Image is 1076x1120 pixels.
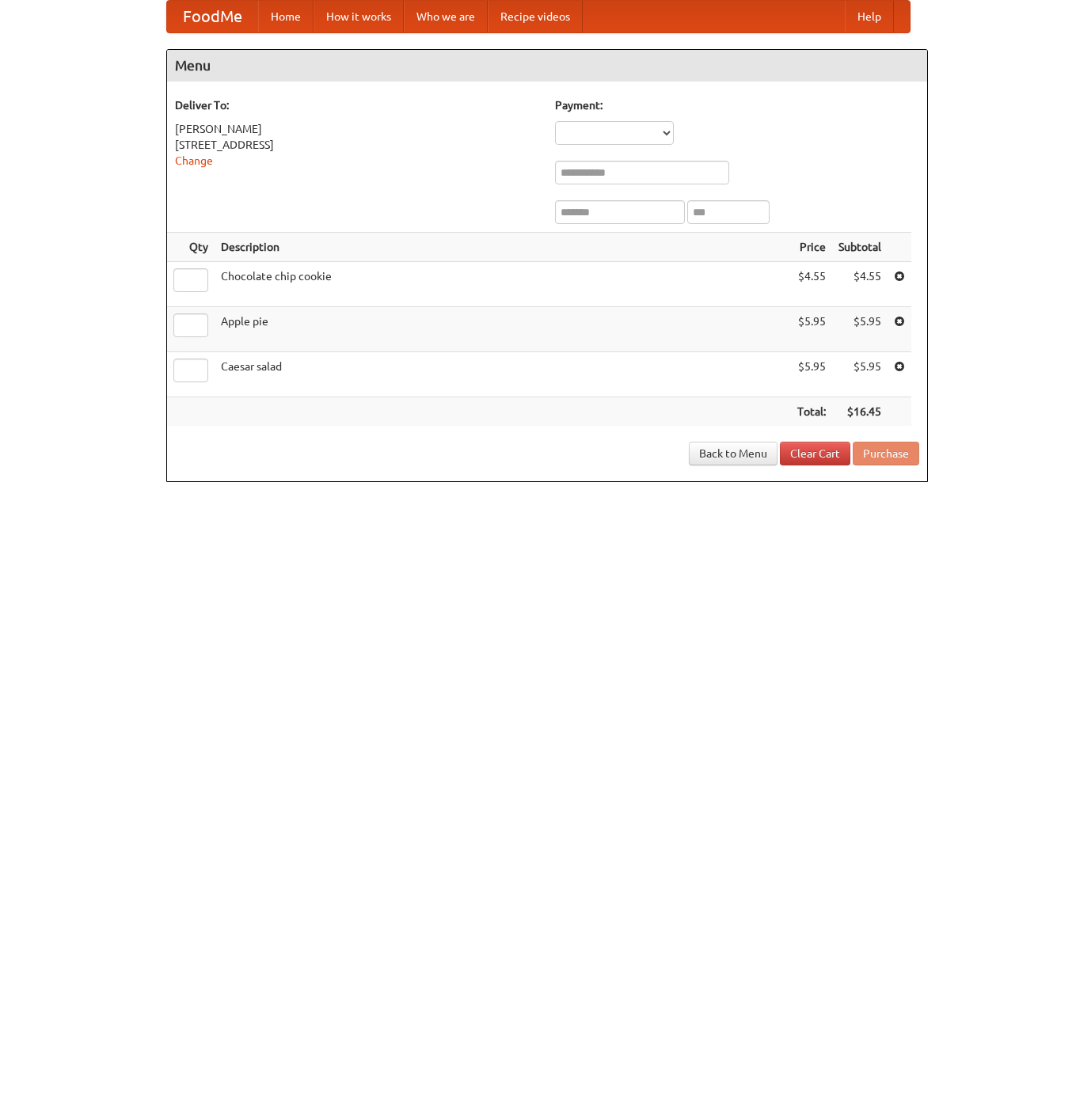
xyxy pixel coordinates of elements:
[853,442,919,465] button: Purchase
[791,233,832,262] th: Price
[488,1,583,32] a: Recipe videos
[791,352,832,397] td: $5.95
[780,442,850,465] a: Clear Cart
[791,307,832,352] td: $5.95
[175,154,213,167] a: Change
[175,121,539,137] div: [PERSON_NAME]
[167,50,927,82] h4: Menu
[175,137,539,153] div: [STREET_ADDRESS]
[215,307,791,352] td: Apple pie
[832,307,888,352] td: $5.95
[314,1,404,32] a: How it works
[791,262,832,307] td: $4.55
[215,262,791,307] td: Chocolate chip cookie
[845,1,894,32] a: Help
[832,233,888,262] th: Subtotal
[832,397,888,427] th: $16.45
[555,97,919,113] h5: Payment:
[791,397,832,427] th: Total:
[215,352,791,397] td: Caesar salad
[175,97,539,113] h5: Deliver To:
[167,233,215,262] th: Qty
[215,233,791,262] th: Description
[167,1,258,32] a: FoodMe
[832,352,888,397] td: $5.95
[404,1,488,32] a: Who we are
[832,262,888,307] td: $4.55
[689,442,778,465] a: Back to Menu
[258,1,314,32] a: Home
